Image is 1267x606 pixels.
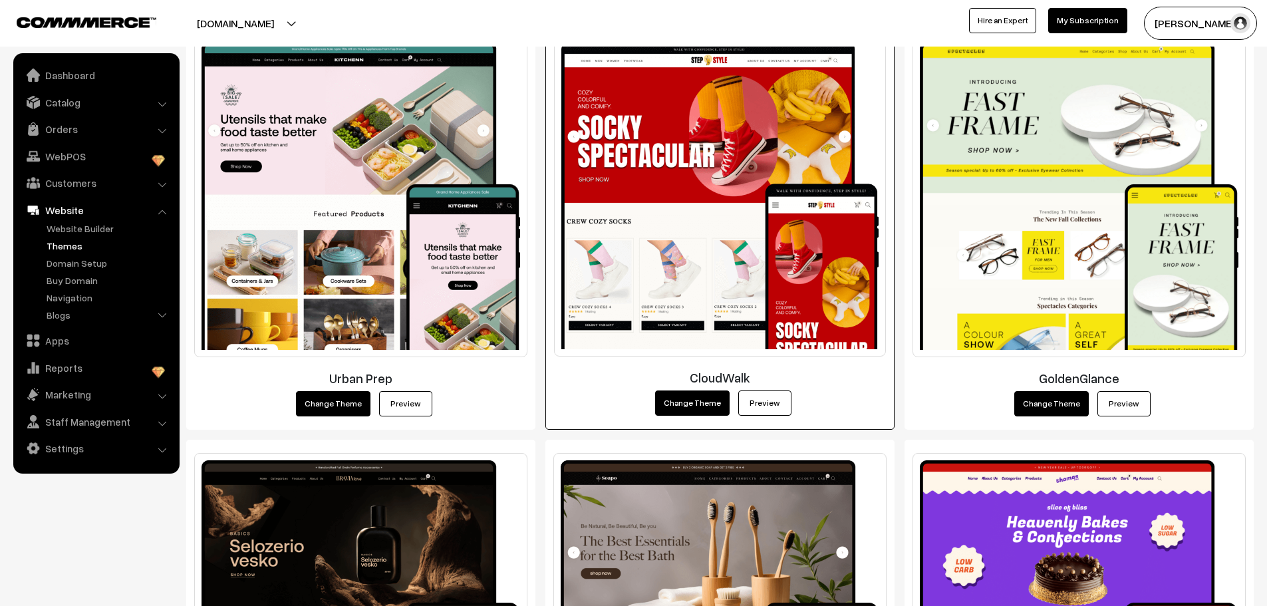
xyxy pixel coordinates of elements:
[17,171,175,195] a: Customers
[655,390,730,416] button: Change Theme
[17,90,175,114] a: Catalog
[913,371,1246,386] h3: GoldenGlance
[150,7,321,40] button: [DOMAIN_NAME]
[194,371,527,386] h3: Urban Prep
[1144,7,1257,40] button: [PERSON_NAME] …
[194,35,527,357] img: Urban Prep
[17,117,175,141] a: Orders
[1014,391,1089,416] button: Change Theme
[43,308,175,322] a: Blogs
[913,35,1246,357] img: GoldenGlance
[43,256,175,270] a: Domain Setup
[1048,8,1127,33] a: My Subscription
[554,370,886,385] h3: CloudWalk
[296,391,370,416] button: Change Theme
[554,35,886,356] img: CloudWalk
[17,144,175,168] a: WebPOS
[738,390,791,416] a: Preview
[969,8,1036,33] a: Hire an Expert
[17,63,175,87] a: Dashboard
[1230,13,1250,33] img: user
[43,291,175,305] a: Navigation
[43,239,175,253] a: Themes
[17,17,156,27] img: COMMMERCE
[17,13,133,29] a: COMMMERCE
[43,222,175,235] a: Website Builder
[17,436,175,460] a: Settings
[17,329,175,353] a: Apps
[17,198,175,222] a: Website
[17,356,175,380] a: Reports
[379,391,432,416] a: Preview
[43,273,175,287] a: Buy Domain
[17,410,175,434] a: Staff Management
[1097,391,1151,416] a: Preview
[17,382,175,406] a: Marketing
